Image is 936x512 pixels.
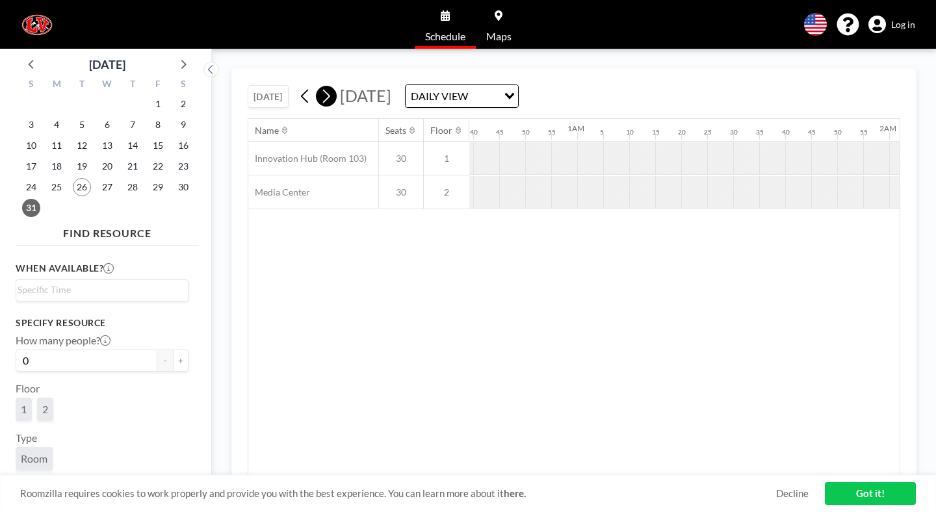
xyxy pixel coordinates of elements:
[73,157,91,175] span: Tuesday, August 19, 2025
[22,136,40,155] span: Sunday, August 10, 2025
[248,186,310,198] span: Media Center
[174,116,192,134] span: Saturday, August 9, 2025
[470,128,478,136] div: 40
[73,116,91,134] span: Tuesday, August 5, 2025
[504,487,526,499] a: here.
[18,283,181,297] input: Search for option
[808,128,816,136] div: 45
[120,77,145,94] div: T
[47,136,66,155] span: Monday, August 11, 2025
[16,382,40,395] label: Floor
[825,482,916,505] a: Got it!
[70,77,95,94] div: T
[174,136,192,155] span: Saturday, August 16, 2025
[340,86,391,105] span: [DATE]
[425,31,465,42] span: Schedule
[149,157,167,175] span: Friday, August 22, 2025
[149,116,167,134] span: Friday, August 8, 2025
[834,128,842,136] div: 50
[379,153,423,164] span: 30
[98,136,116,155] span: Wednesday, August 13, 2025
[16,222,199,240] h4: FIND RESOURCE
[174,157,192,175] span: Saturday, August 23, 2025
[22,199,40,217] span: Sunday, August 31, 2025
[47,116,66,134] span: Monday, August 4, 2025
[379,186,423,198] span: 30
[174,95,192,113] span: Saturday, August 2, 2025
[782,128,790,136] div: 40
[496,128,504,136] div: 45
[424,186,469,198] span: 2
[248,153,367,164] span: Innovation Hub (Room 103)
[174,178,192,196] span: Saturday, August 30, 2025
[408,88,471,105] span: DAILY VIEW
[678,128,686,136] div: 20
[149,178,167,196] span: Friday, August 29, 2025
[16,280,188,300] div: Search for option
[22,178,40,196] span: Sunday, August 24, 2025
[145,77,170,94] div: F
[123,136,142,155] span: Thursday, August 14, 2025
[626,128,634,136] div: 10
[891,19,915,31] span: Log in
[486,31,512,42] span: Maps
[95,77,120,94] div: W
[149,95,167,113] span: Friday, August 1, 2025
[22,157,40,175] span: Sunday, August 17, 2025
[406,85,518,107] div: Search for option
[157,350,173,372] button: -
[548,128,556,136] div: 55
[255,125,279,136] div: Name
[16,334,110,347] label: How many people?
[173,350,188,372] button: +
[73,136,91,155] span: Tuesday, August 12, 2025
[600,128,604,136] div: 5
[22,116,40,134] span: Sunday, August 3, 2025
[730,128,738,136] div: 30
[704,128,712,136] div: 25
[21,12,53,38] img: organization-logo
[424,153,469,164] span: 1
[98,157,116,175] span: Wednesday, August 20, 2025
[89,55,125,73] div: [DATE]
[123,157,142,175] span: Thursday, August 21, 2025
[652,128,660,136] div: 15
[98,116,116,134] span: Wednesday, August 6, 2025
[19,77,44,94] div: S
[47,178,66,196] span: Monday, August 25, 2025
[47,157,66,175] span: Monday, August 18, 2025
[385,125,406,136] div: Seats
[170,77,196,94] div: S
[44,77,70,94] div: M
[73,178,91,196] span: Tuesday, August 26, 2025
[776,487,809,500] a: Decline
[756,128,764,136] div: 35
[472,88,497,105] input: Search for option
[21,452,47,465] span: Room
[16,431,37,444] label: Type
[248,85,289,108] button: [DATE]
[868,16,915,34] a: Log in
[42,403,48,416] span: 2
[16,317,188,329] h3: Specify resource
[149,136,167,155] span: Friday, August 15, 2025
[522,128,530,136] div: 50
[20,487,776,500] span: Roomzilla requires cookies to work properly and provide you with the best experience. You can lea...
[430,125,452,136] div: Floor
[123,178,142,196] span: Thursday, August 28, 2025
[879,123,896,133] div: 2AM
[98,178,116,196] span: Wednesday, August 27, 2025
[567,123,584,133] div: 1AM
[21,403,27,416] span: 1
[123,116,142,134] span: Thursday, August 7, 2025
[860,128,868,136] div: 55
